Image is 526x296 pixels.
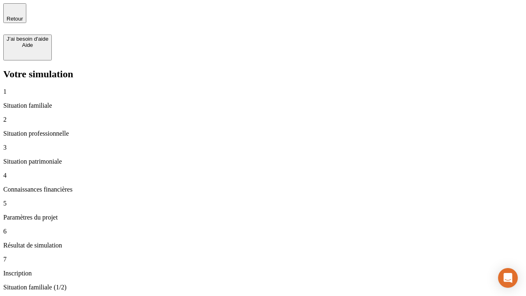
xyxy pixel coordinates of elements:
[3,35,52,60] button: J’ai besoin d'aideAide
[3,200,523,207] p: 5
[7,42,48,48] div: Aide
[3,214,523,221] p: Paramètres du projet
[3,102,523,109] p: Situation familiale
[3,270,523,277] p: Inscription
[3,116,523,123] p: 2
[3,130,523,137] p: Situation professionnelle
[3,228,523,235] p: 6
[7,36,48,42] div: J’ai besoin d'aide
[7,16,23,22] span: Retour
[3,242,523,249] p: Résultat de simulation
[498,268,518,288] div: Open Intercom Messenger
[3,256,523,263] p: 7
[3,144,523,151] p: 3
[3,3,26,23] button: Retour
[3,172,523,179] p: 4
[3,69,523,80] h2: Votre simulation
[3,158,523,165] p: Situation patrimoniale
[3,88,523,95] p: 1
[3,186,523,193] p: Connaissances financières
[3,284,523,291] p: Situation familiale (1/2)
